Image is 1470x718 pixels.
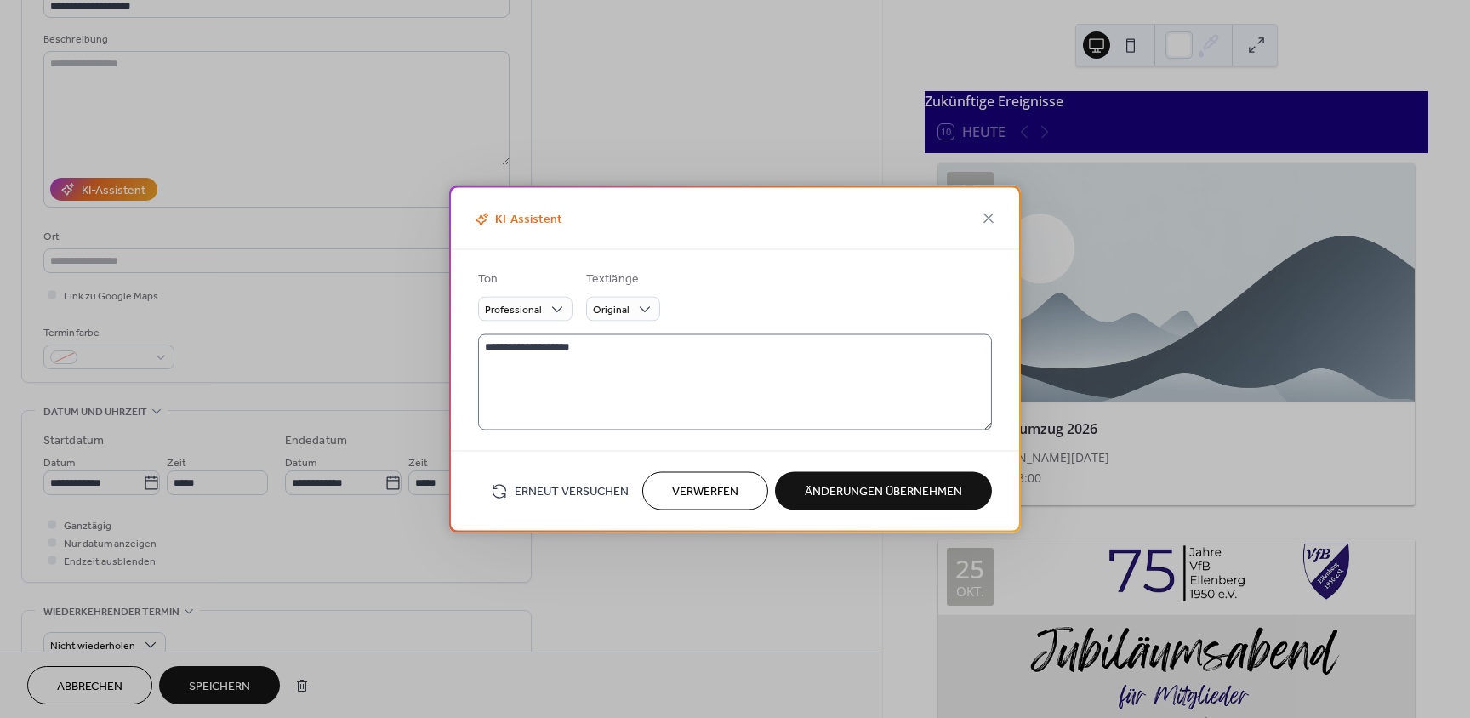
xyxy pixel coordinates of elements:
span: Verwerfen [672,483,738,501]
span: KI-Assistent [471,210,562,230]
button: Erneut Versuchen [478,477,641,505]
button: Änderungen Übernehmen [775,472,992,510]
span: Original [593,300,630,320]
button: Verwerfen [642,472,768,510]
div: Textlänge [586,271,657,288]
span: Änderungen Übernehmen [805,483,962,501]
span: Professional [485,300,542,320]
div: Ton [478,271,569,288]
span: Erneut Versuchen [515,483,629,501]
